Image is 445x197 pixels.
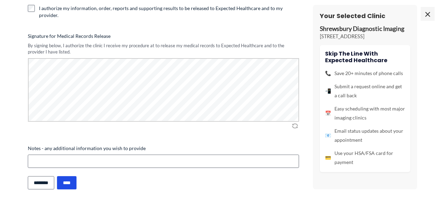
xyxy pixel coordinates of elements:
[28,42,299,55] div: By signing below, I authorize the clinic I receive my procedure at to release my medical records ...
[28,145,299,152] label: Notes - any additional information you wish to provide
[421,7,435,21] span: ×
[325,153,331,162] span: 💳
[325,109,331,118] span: 📅
[325,126,405,145] li: Email status updates about your appointment
[320,12,410,20] h3: Your Selected Clinic
[325,149,405,167] li: Use your HSA/FSA card for payment
[325,131,331,140] span: 📧
[320,33,410,40] p: [STREET_ADDRESS]
[325,69,331,78] span: 📞
[320,25,410,33] p: Shrewsbury Diagnostic Imaging
[325,50,405,64] h4: Skip the line with Expected Healthcare
[28,33,299,40] label: Signature for Medical Records Release
[291,122,299,129] img: Clear Signature
[325,82,405,100] li: Submit a request online and get a call back
[39,5,299,19] label: I authorize my information, order, reports and supporting results to be released to Expected Heal...
[325,69,405,78] li: Save 20+ minutes of phone calls
[325,104,405,122] li: Easy scheduling with most major imaging clinics
[325,87,331,96] span: 📲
